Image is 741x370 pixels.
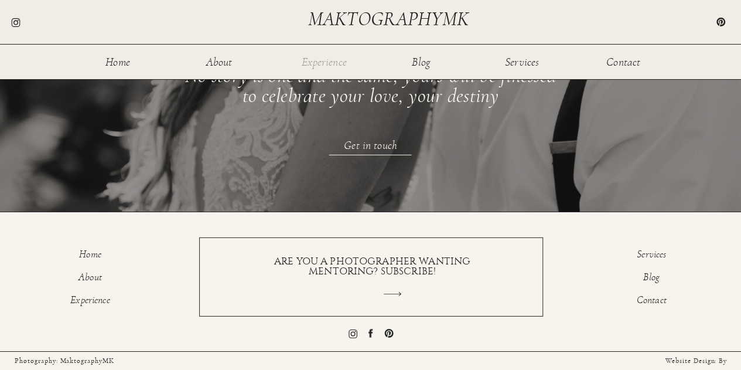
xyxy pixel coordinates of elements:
[200,56,238,66] a: About
[178,66,564,106] h3: No story is one and the same, yours will be finessed to celebrate your love, your destiny
[308,9,473,29] a: maktographymk
[605,56,643,66] a: Contact
[615,272,688,286] a: Blog
[54,295,127,309] a: Experience
[503,56,541,66] a: Services
[54,249,127,263] a: Home
[301,56,348,66] a: Experience
[615,249,688,263] a: Services
[267,256,478,266] a: ARE YOU A PHOTOGRAPHER WANTING MENTORING? SUBSCRIBE!
[622,355,727,364] a: Website Design: By [PERSON_NAME]
[252,140,489,152] a: Get in touch
[15,355,144,364] a: Photography: MaktographyMK
[99,56,137,66] a: Home
[402,56,440,66] a: Blog
[54,272,127,286] a: About
[615,295,688,309] a: Contact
